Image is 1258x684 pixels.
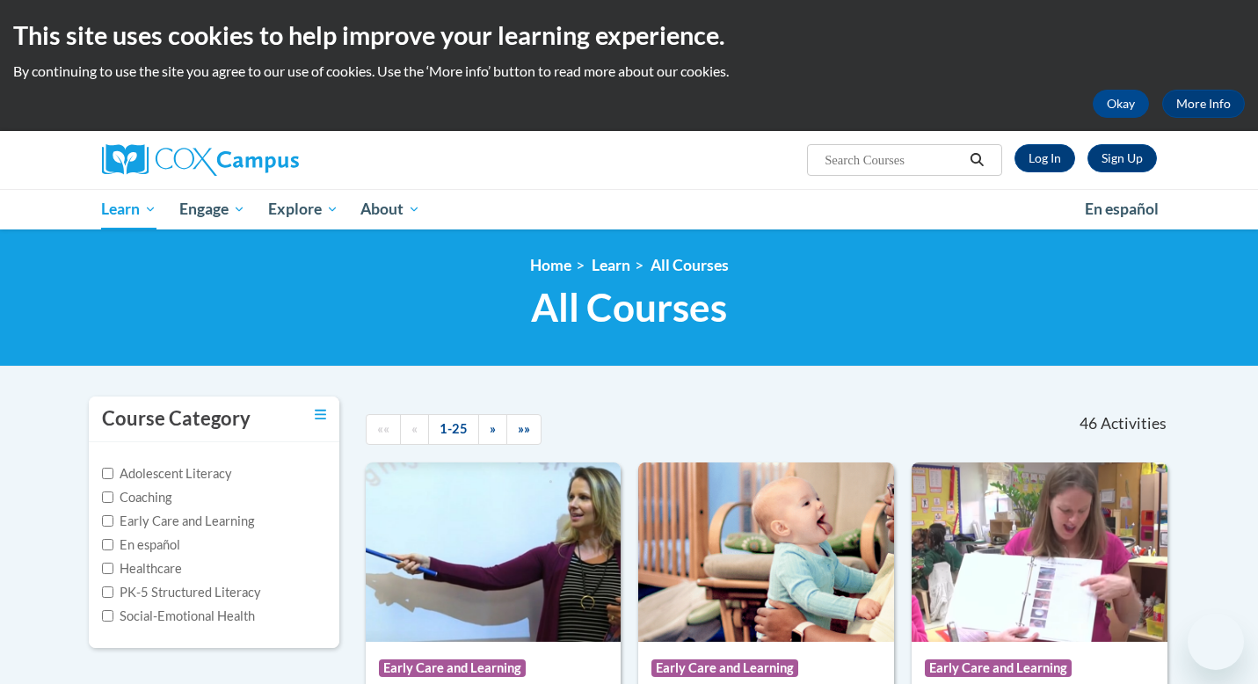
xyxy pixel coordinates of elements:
span: « [411,421,418,436]
a: Next [478,414,507,445]
input: Checkbox for Options [102,610,113,622]
span: 46 [1080,414,1097,433]
label: Coaching [102,488,171,507]
h3: Course Category [102,405,251,433]
a: Begining [366,414,401,445]
a: Learn [592,256,630,274]
input: Checkbox for Options [102,539,113,550]
input: Search Courses [823,149,963,171]
a: Engage [168,189,257,229]
span: Early Care and Learning [651,659,798,677]
span: «« [377,421,389,436]
div: Main menu [76,189,1183,229]
span: En español [1085,200,1159,218]
a: More Info [1162,90,1245,118]
span: About [360,199,420,220]
a: En español [1073,191,1170,228]
span: »» [518,421,530,436]
img: Course Logo [912,462,1167,642]
label: PK-5 Structured Literacy [102,583,261,602]
span: Early Care and Learning [379,659,526,677]
p: By continuing to use the site you agree to our use of cookies. Use the ‘More info’ button to read... [13,62,1245,81]
label: Adolescent Literacy [102,464,232,484]
a: All Courses [651,256,729,274]
a: Learn [91,189,169,229]
img: Course Logo [366,462,622,642]
input: Checkbox for Options [102,468,113,479]
a: Home [530,256,571,274]
span: » [490,421,496,436]
button: Okay [1093,90,1149,118]
img: Cox Campus [102,144,299,176]
label: Healthcare [102,559,182,578]
a: About [349,189,432,229]
input: Checkbox for Options [102,491,113,503]
a: End [506,414,542,445]
label: En español [102,535,180,555]
span: Learn [101,199,156,220]
label: Social-Emotional Health [102,607,255,626]
label: Early Care and Learning [102,512,254,531]
input: Checkbox for Options [102,563,113,574]
h2: This site uses cookies to help improve your learning experience. [13,18,1245,53]
iframe: Button to launch messaging window [1188,614,1244,670]
a: 1-25 [428,414,479,445]
a: Explore [257,189,350,229]
a: Register [1087,144,1157,172]
button: Search [963,149,990,171]
img: Course Logo [638,462,894,642]
a: Toggle collapse [315,405,326,425]
span: All Courses [531,284,727,331]
a: Log In [1014,144,1075,172]
input: Checkbox for Options [102,586,113,598]
span: Activities [1101,414,1167,433]
span: Engage [179,199,245,220]
a: Previous [400,414,429,445]
span: Early Care and Learning [925,659,1072,677]
span: Explore [268,199,338,220]
a: Cox Campus [102,144,436,176]
input: Checkbox for Options [102,515,113,527]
